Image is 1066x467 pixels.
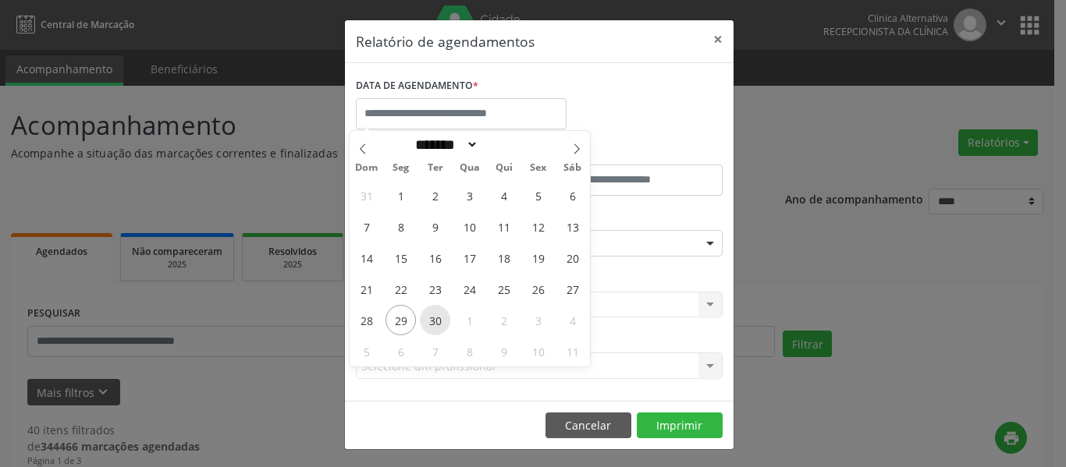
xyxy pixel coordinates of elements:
span: Setembro 9, 2025 [420,211,450,242]
span: Setembro 30, 2025 [420,305,450,335]
span: Setembro 24, 2025 [454,274,485,304]
span: Setembro 14, 2025 [351,242,382,273]
span: Setembro 13, 2025 [557,211,588,242]
button: Cancelar [545,412,631,439]
span: Setembro 6, 2025 [557,180,588,211]
span: Setembro 22, 2025 [386,274,416,304]
span: Setembro 2, 2025 [420,180,450,211]
span: Outubro 6, 2025 [386,336,416,366]
span: Qua [453,163,487,173]
span: Outubro 11, 2025 [557,336,588,366]
span: Outubro 1, 2025 [454,305,485,335]
span: Outubro 7, 2025 [420,336,450,366]
span: Setembro 3, 2025 [454,180,485,211]
span: Setembro 29, 2025 [386,305,416,335]
span: Setembro 7, 2025 [351,211,382,242]
span: Setembro 11, 2025 [489,211,519,242]
span: Setembro 15, 2025 [386,242,416,273]
span: Outubro 4, 2025 [557,305,588,335]
span: Setembro 20, 2025 [557,242,588,273]
span: Qui [487,163,521,173]
span: Agosto 31, 2025 [351,180,382,211]
select: Month [410,136,478,153]
span: Setembro 1, 2025 [386,180,416,211]
span: Outubro 2, 2025 [489,305,519,335]
span: Setembro 18, 2025 [489,242,519,273]
span: Setembro 5, 2025 [523,180,553,211]
span: Setembro 27, 2025 [557,274,588,304]
span: Setembro 28, 2025 [351,305,382,335]
button: Imprimir [637,412,723,439]
span: Ter [418,163,453,173]
span: Setembro 21, 2025 [351,274,382,304]
button: Close [702,20,734,58]
h5: Relatório de agendamentos [356,31,535,51]
span: Setembro 12, 2025 [523,211,553,242]
span: Dom [350,163,384,173]
span: Outubro 9, 2025 [489,336,519,366]
span: Sáb [556,163,590,173]
span: Setembro 26, 2025 [523,274,553,304]
label: ATÉ [543,140,723,165]
span: Setembro 17, 2025 [454,242,485,273]
span: Outubro 10, 2025 [523,336,553,366]
span: Setembro 8, 2025 [386,211,416,242]
span: Setembro 4, 2025 [489,180,519,211]
span: Outubro 8, 2025 [454,336,485,366]
input: Year [478,136,530,153]
span: Seg [384,163,418,173]
span: Setembro 16, 2025 [420,242,450,273]
span: Setembro 10, 2025 [454,211,485,242]
label: DATA DE AGENDAMENTO [356,74,478,98]
span: Outubro 3, 2025 [523,305,553,335]
span: Setembro 19, 2025 [523,242,553,273]
span: Outubro 5, 2025 [351,336,382,366]
span: Sex [521,163,556,173]
span: Setembro 25, 2025 [489,274,519,304]
span: Setembro 23, 2025 [420,274,450,304]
